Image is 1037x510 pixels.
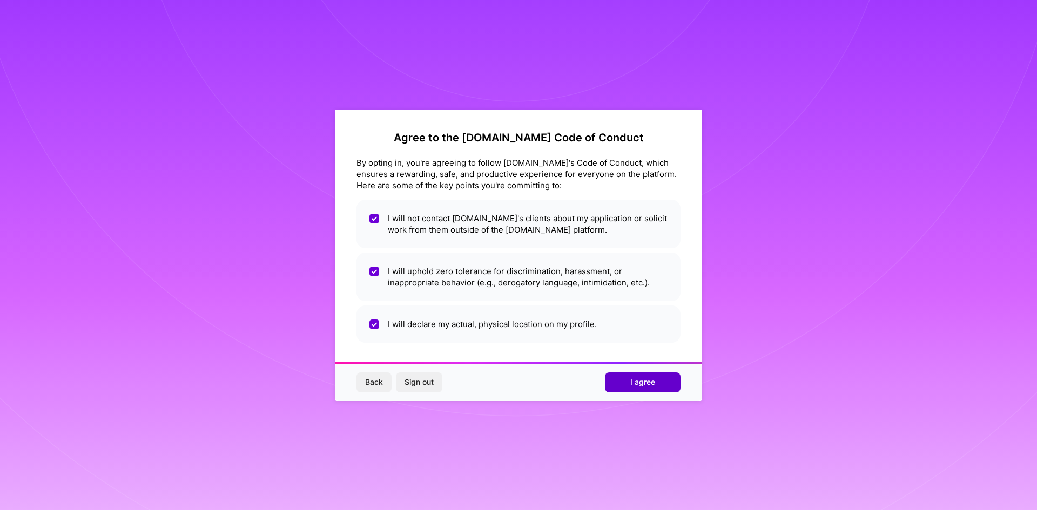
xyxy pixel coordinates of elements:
li: I will not contact [DOMAIN_NAME]'s clients about my application or solicit work from them outside... [356,200,681,248]
li: I will declare my actual, physical location on my profile. [356,305,681,343]
button: Back [356,372,392,392]
span: Back [365,377,383,387]
button: Sign out [396,372,442,392]
h2: Agree to the [DOMAIN_NAME] Code of Conduct [356,131,681,144]
li: I will uphold zero tolerance for discrimination, harassment, or inappropriate behavior (e.g., der... [356,253,681,301]
span: Sign out [405,377,434,387]
div: By opting in, you're agreeing to follow [DOMAIN_NAME]'s Code of Conduct, which ensures a rewardin... [356,157,681,191]
button: I agree [605,372,681,392]
span: I agree [630,377,655,387]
